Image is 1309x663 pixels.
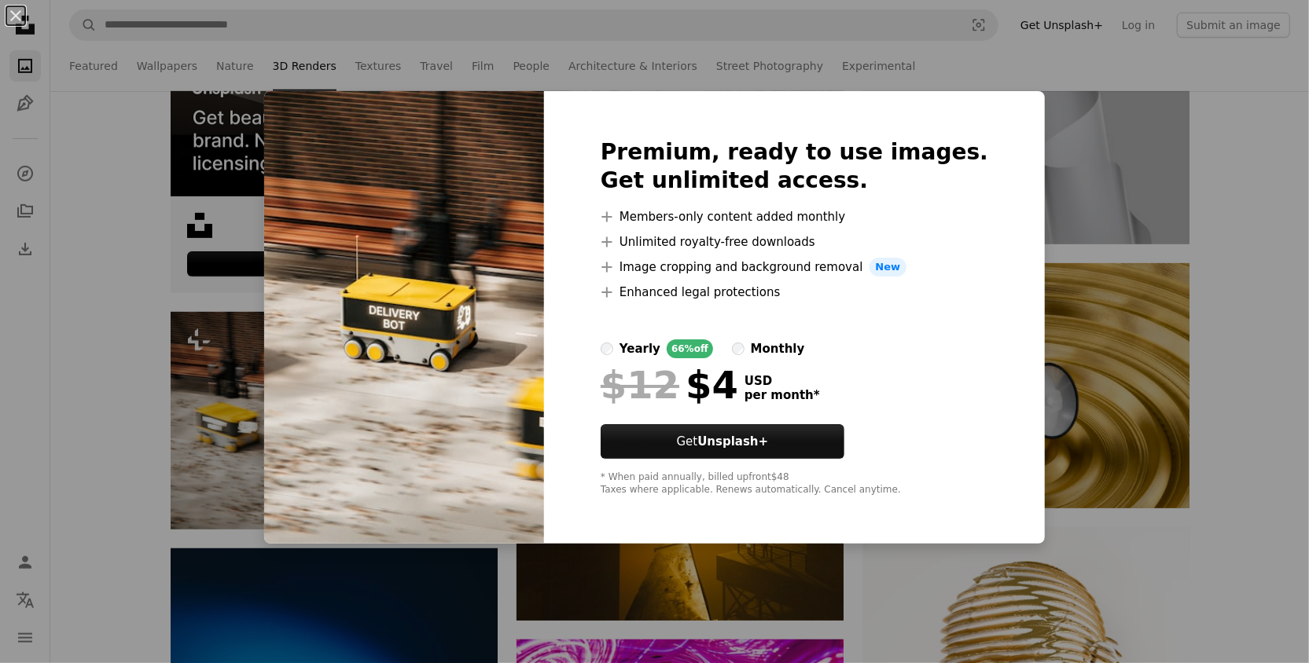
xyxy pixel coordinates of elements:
[601,364,679,405] span: $12
[697,434,768,449] strong: Unsplash+
[745,374,820,388] span: USD
[745,388,820,402] span: per month *
[620,339,660,358] div: yearly
[870,258,907,277] span: New
[601,258,988,277] li: Image cropping and background removal
[601,207,988,226] li: Members-only content added monthly
[601,364,738,405] div: $4
[751,339,805,358] div: monthly
[264,91,544,544] img: premium_photo-1758601566772-ab62d1d39690
[601,424,844,459] button: GetUnsplash+
[601,342,613,355] input: yearly66%off
[601,138,988,195] h2: Premium, ready to use images. Get unlimited access.
[667,339,713,358] div: 66% off
[732,342,745,355] input: monthly
[601,283,988,302] li: Enhanced legal protections
[601,233,988,251] li: Unlimited royalty-free downloads
[601,471,988,496] div: * When paid annually, billed upfront $48 Taxes where applicable. Renews automatically. Cancel any...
